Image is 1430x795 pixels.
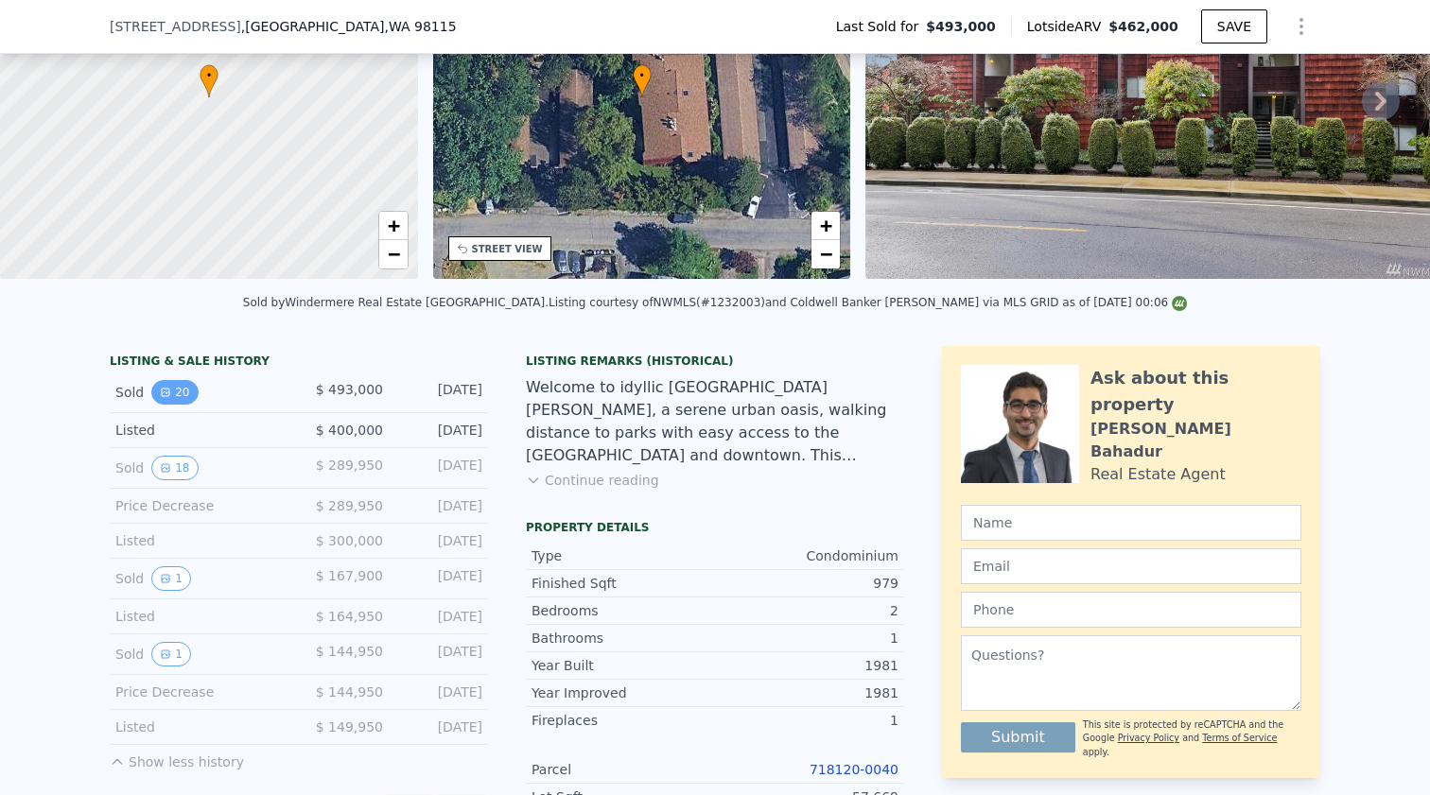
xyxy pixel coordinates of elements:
div: [DATE] [398,683,482,701]
span: $ 144,950 [316,684,383,700]
input: Email [961,548,1301,584]
a: 718120-0040 [810,762,898,777]
span: $493,000 [926,17,996,36]
div: Real Estate Agent [1090,463,1226,486]
img: NWMLS Logo [1172,296,1187,311]
div: [PERSON_NAME] Bahadur [1090,418,1301,463]
span: $ 167,900 [316,568,383,583]
input: Phone [961,592,1301,628]
div: [DATE] [398,717,482,736]
div: Sold [115,456,284,480]
span: , [GEOGRAPHIC_DATA] [241,17,457,36]
a: Zoom in [811,212,840,240]
a: Zoom out [379,240,408,268]
div: [DATE] [398,566,482,591]
span: $ 493,000 [316,382,383,397]
div: • [200,64,218,97]
span: Last Sold for [836,17,927,36]
button: Show Options [1282,8,1320,45]
a: Terms of Service [1202,733,1277,743]
button: Show less history [110,745,244,771]
div: Listed [115,421,284,440]
input: Name [961,505,1301,541]
div: Bathrooms [532,629,715,648]
div: Welcome to idyllic [GEOGRAPHIC_DATA][PERSON_NAME], a serene urban oasis, walking distance to park... [526,376,904,467]
div: Bedrooms [532,601,715,620]
span: $ 289,950 [316,498,383,513]
span: − [387,242,399,266]
span: − [820,242,832,266]
div: Listed [115,531,284,550]
div: Year Improved [532,683,715,702]
div: [DATE] [398,642,482,666]
span: Lotside ARV [1027,17,1108,36]
div: Listing Remarks (Historical) [526,354,904,369]
span: [STREET_ADDRESS] [110,17,241,36]
span: + [820,214,832,237]
span: $ 149,950 [316,719,383,735]
div: 1981 [715,656,898,675]
div: [DATE] [398,456,482,480]
span: $ 289,950 [316,458,383,473]
div: This site is protected by reCAPTCHA and the Google and apply. [1083,718,1301,759]
div: Sold [115,380,284,405]
div: Type [532,546,715,565]
button: Continue reading [526,471,659,490]
div: Listed [115,717,284,736]
div: [DATE] [398,531,482,550]
button: SAVE [1201,9,1267,43]
a: Zoom in [379,212,408,240]
div: Price Decrease [115,683,284,701]
div: Fireplaces [532,711,715,730]
span: $ 300,000 [316,533,383,548]
div: Finished Sqft [532,574,715,593]
div: [DATE] [398,496,482,515]
a: Zoom out [811,240,840,268]
span: , WA 98115 [384,19,456,34]
div: Year Built [532,656,715,675]
div: 1981 [715,683,898,702]
div: Price Decrease [115,496,284,515]
div: • [633,64,652,97]
div: Listing courtesy of NWMLS (#1232003) and Coldwell Banker [PERSON_NAME] via MLS GRID as of [DATE] ... [549,296,1187,309]
div: Parcel [532,760,715,779]
div: Sold by Windermere Real Estate [GEOGRAPHIC_DATA] . [243,296,549,309]
button: View historical data [151,642,191,666]
div: [DATE] [398,380,482,405]
div: Sold [115,566,284,591]
div: Listed [115,607,284,626]
span: $ 164,950 [316,609,383,624]
div: 979 [715,574,898,593]
div: Property details [526,520,904,535]
div: [DATE] [398,421,482,440]
div: Condominium [715,546,898,565]
div: Sold [115,642,284,666]
button: Submit [961,722,1075,752]
button: View historical data [151,456,198,480]
span: $462,000 [1108,19,1178,34]
span: • [633,67,652,84]
div: Ask about this property [1090,365,1301,418]
div: 1 [715,711,898,730]
div: 1 [715,629,898,648]
div: 2 [715,601,898,620]
span: + [387,214,399,237]
div: [DATE] [398,607,482,626]
button: View historical data [151,380,198,405]
span: $ 144,950 [316,644,383,659]
button: View historical data [151,566,191,591]
div: STREET VIEW [472,242,543,256]
a: Privacy Policy [1118,733,1179,743]
span: $ 400,000 [316,423,383,438]
div: LISTING & SALE HISTORY [110,354,488,372]
span: • [200,67,218,84]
